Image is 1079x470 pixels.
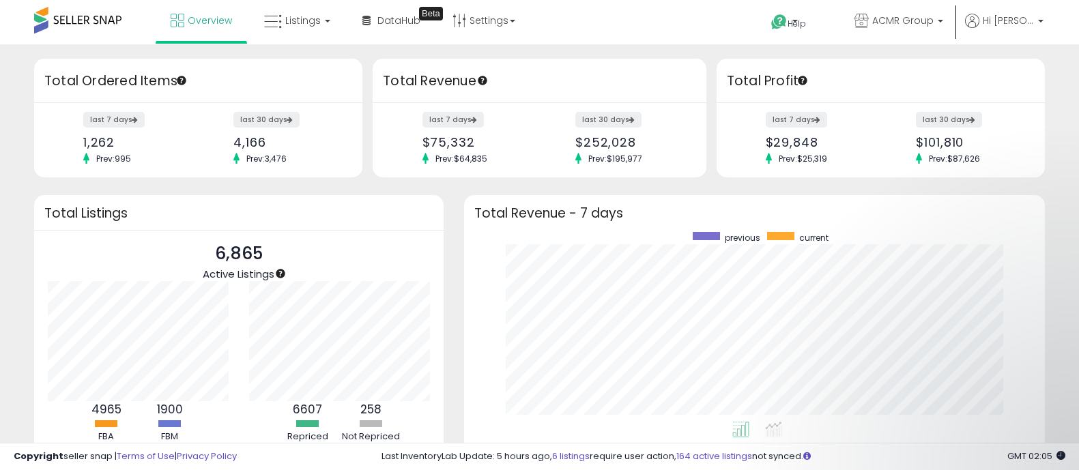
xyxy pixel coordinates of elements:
[274,267,287,280] div: Tooltip anchor
[771,14,788,31] i: Get Help
[14,450,63,462] strong: Copyright
[233,135,339,149] div: 4,166
[139,430,201,443] div: FBM
[233,112,300,128] label: last 30 days
[91,401,121,417] b: 4965
[872,14,934,27] span: ACMR Group
[796,74,809,87] div: Tooltip anchor
[422,112,484,128] label: last 7 days
[117,450,175,462] a: Terms of Use
[277,430,339,443] div: Repriced
[293,401,322,417] b: 6607
[83,112,145,128] label: last 7 days
[552,450,590,462] a: 6 listings
[175,74,188,87] div: Tooltip anchor
[188,14,232,27] span: Overview
[83,135,188,149] div: 1,262
[727,72,1035,91] h3: Total Profit
[575,135,682,149] div: $252,028
[419,7,443,20] div: Tooltip anchor
[476,74,489,87] div: Tooltip anchor
[177,450,237,462] a: Privacy Policy
[360,401,382,417] b: 258
[788,18,806,29] span: Help
[916,135,1021,149] div: $101,810
[422,135,530,149] div: $75,332
[965,14,1044,44] a: Hi [PERSON_NAME]
[766,112,827,128] label: last 7 days
[799,232,829,244] span: current
[341,430,402,443] div: Not Repriced
[803,452,811,460] i: Click here to read more about un-synced listings.
[676,450,752,462] a: 164 active listings
[89,153,138,164] span: Prev: 995
[575,112,642,128] label: last 30 days
[725,232,760,244] span: previous
[983,14,1034,27] span: Hi [PERSON_NAME]
[474,208,1035,218] h3: Total Revenue - 7 days
[382,450,1065,463] div: Last InventoryLab Update: 5 hours ago, require user action, not synced.
[772,153,834,164] span: Prev: $25,319
[581,153,649,164] span: Prev: $195,977
[766,135,871,149] div: $29,848
[44,208,433,218] h3: Total Listings
[285,14,321,27] span: Listings
[922,153,987,164] span: Prev: $87,626
[157,401,183,417] b: 1900
[203,267,274,281] span: Active Listings
[383,72,696,91] h3: Total Revenue
[203,241,274,267] p: 6,865
[14,450,237,463] div: seller snap | |
[760,3,833,44] a: Help
[240,153,293,164] span: Prev: 3,476
[916,112,982,128] label: last 30 days
[76,430,137,443] div: FBA
[44,72,352,91] h3: Total Ordered Items
[377,14,420,27] span: DataHub
[429,153,494,164] span: Prev: $64,835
